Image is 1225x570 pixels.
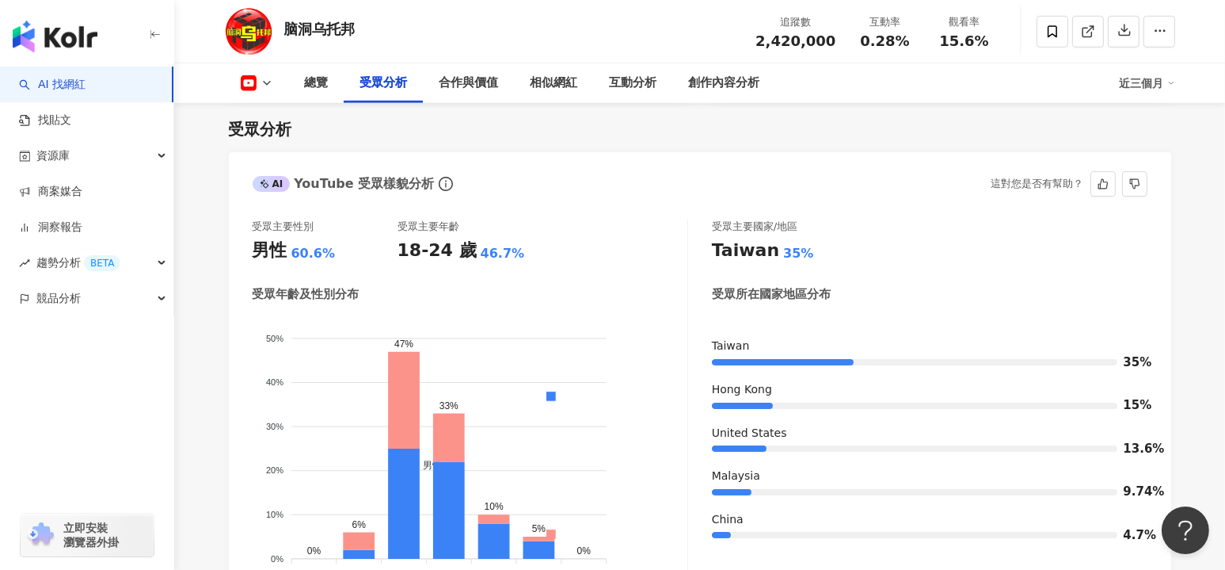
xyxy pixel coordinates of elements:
[1098,178,1109,189] span: like
[712,220,797,234] div: 受眾主要國家/地區
[19,77,86,93] a: searchAI 找網紅
[284,19,356,39] div: 脑洞乌托邦
[481,245,525,262] div: 46.7%
[253,239,287,263] div: 男性
[712,239,779,263] div: Taiwan
[1124,400,1147,411] span: 15%
[253,220,314,234] div: 受眾主要性別
[1162,507,1209,554] iframe: Help Scout Beacon - Open
[25,522,56,548] img: chrome extension
[610,74,657,93] div: 互動分析
[253,175,435,193] div: YouTube 受眾樣貌分析
[13,21,97,52] img: logo
[712,286,831,303] div: 受眾所在國家地區分布
[712,382,1147,398] div: Hong Kong
[271,554,283,564] tspan: 0%
[712,469,1147,484] div: Malaysia
[229,118,292,140] div: 受眾分析
[689,74,760,93] div: 創作內容分析
[1124,443,1147,455] span: 13.6%
[934,14,995,30] div: 觀看率
[712,426,1147,442] div: United States
[63,521,119,549] span: 立即安裝 瀏覽器外掛
[991,172,1084,196] div: 這對您是否有幫助？
[36,138,70,174] span: 資源庫
[755,33,835,49] span: 2,420,000
[439,74,499,93] div: 合作與價值
[531,74,578,93] div: 相似網紅
[712,339,1147,354] div: Taiwan
[1124,357,1147,369] span: 35%
[855,14,915,30] div: 互動率
[84,255,120,271] div: BETA
[19,258,30,269] span: rise
[265,466,283,476] tspan: 20%
[21,514,154,557] a: chrome extension立即安裝 瀏覽器外掛
[1120,71,1175,96] div: 近三個月
[19,113,71,128] a: 找貼文
[19,184,82,200] a: 商案媒合
[265,334,283,343] tspan: 50%
[253,286,360,303] div: 受眾年齡及性別分布
[783,245,813,262] div: 35%
[36,245,120,281] span: 趨勢分析
[755,14,835,30] div: 追蹤數
[265,422,283,431] tspan: 30%
[411,461,442,472] span: 男性
[265,510,283,519] tspan: 10%
[398,239,477,263] div: 18-24 歲
[1129,178,1140,189] span: dislike
[305,74,329,93] div: 總覽
[360,74,408,93] div: 受眾分析
[860,33,909,49] span: 0.28%
[253,176,291,192] div: AI
[1124,486,1147,498] span: 9.74%
[939,33,988,49] span: 15.6%
[225,8,272,55] img: KOL Avatar
[19,220,82,235] a: 洞察報告
[291,245,336,262] div: 60.6%
[36,281,81,316] span: 競品分析
[265,378,283,388] tspan: 40%
[436,174,455,193] span: info-circle
[398,220,459,234] div: 受眾主要年齡
[1124,530,1147,541] span: 4.7%
[712,512,1147,528] div: China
